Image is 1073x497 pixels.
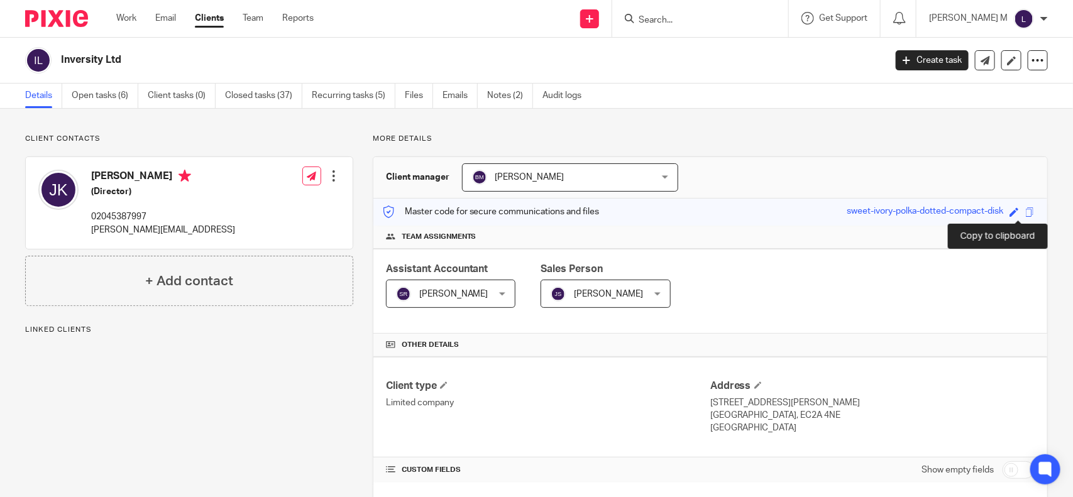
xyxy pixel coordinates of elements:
img: svg%3E [1014,9,1034,29]
a: Notes (2) [487,84,533,108]
a: Clients [195,12,224,25]
img: svg%3E [25,47,52,74]
p: [GEOGRAPHIC_DATA], EC2A 4NE [710,409,1035,422]
p: [PERSON_NAME] M [929,12,1008,25]
a: Create task [896,50,969,70]
h3: Client manager [386,171,449,183]
h4: Client type [386,380,710,393]
span: Team assignments [402,232,476,242]
h5: (Director) [91,185,235,198]
span: Other details [402,340,459,350]
a: Team [243,12,263,25]
a: Details [25,84,62,108]
h4: CUSTOM FIELDS [386,465,710,475]
i: Primary [179,170,191,182]
span: [PERSON_NAME] [574,290,643,298]
p: Limited company [386,396,710,409]
span: Get Support [819,14,867,23]
a: Audit logs [542,84,591,108]
img: svg%3E [38,170,79,210]
p: More details [373,134,1048,144]
a: Open tasks (6) [72,84,138,108]
label: Show empty fields [922,464,994,476]
a: Emails [443,84,478,108]
a: Reports [282,12,314,25]
img: Pixie [25,10,88,27]
a: Work [116,12,136,25]
h2: Inversity Ltd [61,53,713,67]
span: [PERSON_NAME] [495,173,564,182]
p: Linked clients [25,325,353,335]
p: 02045387997 [91,210,235,223]
div: sweet-ivory-polka-dotted-compact-disk [847,205,1003,219]
p: Client contacts [25,134,353,144]
p: Master code for secure communications and files [383,205,600,218]
a: Recurring tasks (5) [312,84,395,108]
img: svg%3E [472,170,487,185]
p: [GEOGRAPHIC_DATA] [710,422,1035,434]
span: Assistant Accountant [386,264,488,274]
a: Email [155,12,176,25]
a: Closed tasks (37) [225,84,302,108]
p: [PERSON_NAME][EMAIL_ADDRESS] [91,224,235,236]
span: [PERSON_NAME] [419,290,488,298]
h4: Address [710,380,1035,393]
img: svg%3E [551,287,566,302]
a: Client tasks (0) [148,84,216,108]
p: [STREET_ADDRESS][PERSON_NAME] [710,396,1035,409]
a: Files [405,84,433,108]
input: Search [637,15,751,26]
h4: + Add contact [145,271,233,291]
h4: [PERSON_NAME] [91,170,235,185]
span: Sales Person [541,264,603,274]
img: svg%3E [396,287,411,302]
